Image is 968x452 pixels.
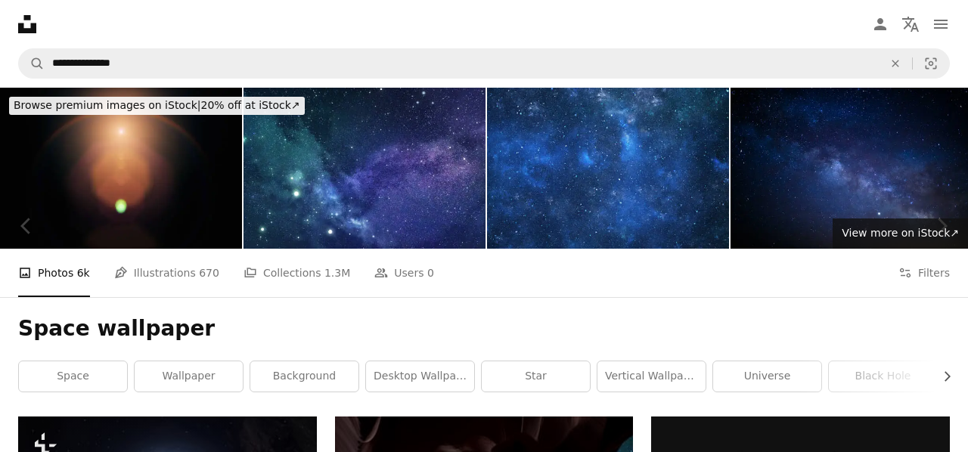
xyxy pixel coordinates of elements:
a: space [19,361,127,392]
a: Next [915,153,968,299]
span: View more on iStock ↗ [842,227,959,239]
span: Browse premium images on iStock | [14,99,200,111]
img: Space galaxy [487,88,729,249]
button: scroll list to the right [933,361,950,392]
a: universe [713,361,821,392]
a: vertical wallpaper [597,361,706,392]
a: Home — Unsplash [18,15,36,33]
button: Clear [879,49,912,78]
a: View more on iStock↗ [833,218,968,249]
a: wallpaper [135,361,243,392]
a: Collections 1.3M [244,249,350,297]
a: desktop wallpaper [366,361,474,392]
button: Filters [898,249,950,297]
button: Search Unsplash [19,49,45,78]
button: Language [895,9,926,39]
img: Space Stars, Nebula, Universe Background [244,88,486,249]
span: 1.3M [324,265,350,281]
span: 0 [427,265,434,281]
a: star [482,361,590,392]
form: Find visuals sitewide [18,48,950,79]
button: Menu [926,9,956,39]
h1: Space wallpaper [18,315,950,342]
button: Visual search [913,49,949,78]
span: 20% off at iStock ↗ [14,99,300,111]
a: Log in / Sign up [865,9,895,39]
a: black hole [829,361,937,392]
span: 670 [199,265,219,281]
a: Illustrations 670 [114,249,219,297]
a: background [250,361,358,392]
a: Users 0 [374,249,434,297]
